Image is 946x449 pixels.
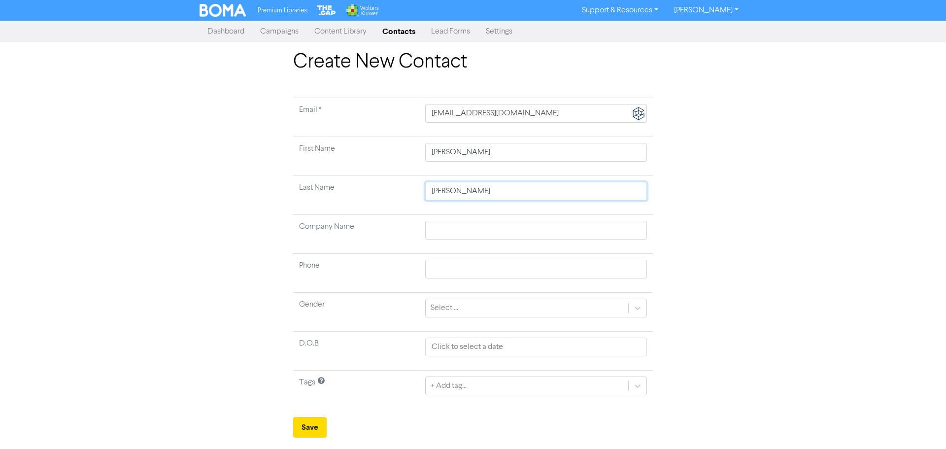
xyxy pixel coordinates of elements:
td: First Name [293,137,419,176]
a: Lead Forms [423,22,478,41]
button: Save [293,417,327,438]
div: + Add tag... [431,380,467,392]
td: Company Name [293,215,419,254]
td: Tags [293,371,419,410]
a: Settings [478,22,520,41]
a: Dashboard [200,22,252,41]
td: Gender [293,293,419,332]
div: Select ... [431,302,458,314]
iframe: Chat Widget [897,402,946,449]
a: Support & Resources [574,2,666,18]
h1: Create New Contact [293,50,653,74]
td: Required [293,98,419,137]
a: Campaigns [252,22,306,41]
img: BOMA Logo [200,4,246,17]
td: D.O.B [293,332,419,371]
td: Phone [293,254,419,293]
span: Premium Libraries: [258,7,308,14]
input: Click to select a date [425,338,647,356]
img: Wolters Kluwer [345,4,378,17]
a: [PERSON_NAME] [666,2,746,18]
td: Last Name [293,176,419,215]
img: The Gap [316,4,338,17]
a: Content Library [306,22,374,41]
a: Contacts [374,22,423,41]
